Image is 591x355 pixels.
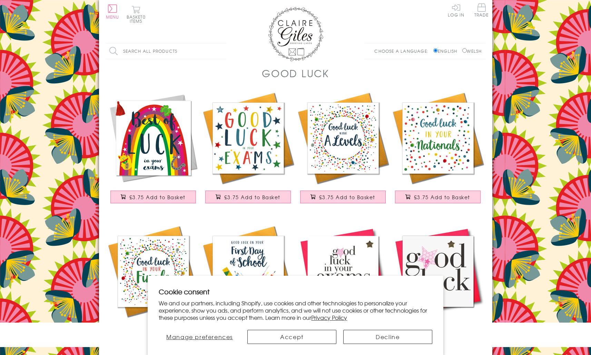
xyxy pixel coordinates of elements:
span: £3.75 Add to Basket [319,194,375,201]
a: Good Luck Exams Card, Rainbow, Embellished with a colourful tassel £3.75 Add to Basket [106,91,201,210]
a: Exam Good Luck Card, Stars, Embellished with pompoms £3.75 Add to Basket [201,91,296,210]
input: Search [220,43,227,59]
span: £3.75 Add to Basket [414,194,470,201]
img: Claire Giles Greetings Cards [268,7,323,61]
p: Choose a language: [374,48,432,54]
a: Exam Good Luck Card, Pink Stars, Embellished with a padded star £3.50 Add to Basket [296,224,391,344]
button: Decline [343,330,432,344]
img: Exam Good Luck Card, Pink Stars, Embellished with a padded star [296,224,391,319]
button: Menu [106,4,119,19]
img: Good Luck Exams Card, Rainbow, Embellished with a colourful tassel [106,91,201,185]
a: Good Luck in your Finals Card, Dots, Embellished with pompoms £3.75 Add to Basket [106,224,201,344]
img: Good Luck in your Finals Card, Dots, Embellished with pompoms [106,224,201,319]
button: Accept [247,330,336,344]
img: Exam Good Luck Card, Stars, Embellished with pompoms [201,91,296,185]
a: Privacy Policy [311,313,347,322]
p: We and our partners, including Shopify, use cookies and other technologies to personalize your ex... [159,300,432,321]
h1: Good Luck [262,66,329,80]
button: Manage preferences [159,330,240,344]
input: Welsh [462,48,467,53]
a: Trade [474,3,489,18]
img: Good Luck in Nationals Card, Dots, Embellished with pompoms [391,91,485,185]
img: A Level Good Luck Card, Dotty Circle, Embellished with pompoms [296,91,391,185]
span: £3.75 Add to Basket [129,194,186,201]
a: Log In [448,3,464,17]
img: Good Luck Card, Pencil case, First Day of School, Embellished with pompoms [201,224,296,319]
button: £3.75 Add to Basket [395,191,481,203]
a: Good Luck Card, Pink Star, Embellished with a padded star £3.50 Add to Basket [391,224,485,344]
a: A Level Good Luck Card, Dotty Circle, Embellished with pompoms £3.75 Add to Basket [296,91,391,210]
button: £3.75 Add to Basket [110,191,196,203]
label: Welsh [462,48,482,54]
button: £3.75 Add to Basket [205,191,291,203]
span: Manage preferences [166,333,233,341]
label: English [433,48,461,54]
a: Good Luck in Nationals Card, Dots, Embellished with pompoms £3.75 Add to Basket [391,91,485,210]
span: Trade [474,3,489,17]
button: Basket0 items [127,6,146,23]
img: Good Luck Card, Pink Star, Embellished with a padded star [391,224,485,319]
h2: Cookie consent [159,287,432,296]
input: Search all products [106,43,227,59]
a: Good Luck Card, Pencil case, First Day of School, Embellished with pompoms £3.75 Add to Basket [201,224,296,344]
span: Menu [106,14,119,20]
span: 0 items [130,14,146,24]
input: English [433,48,438,53]
span: £3.75 Add to Basket [224,194,280,201]
button: £3.75 Add to Basket [300,191,386,203]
